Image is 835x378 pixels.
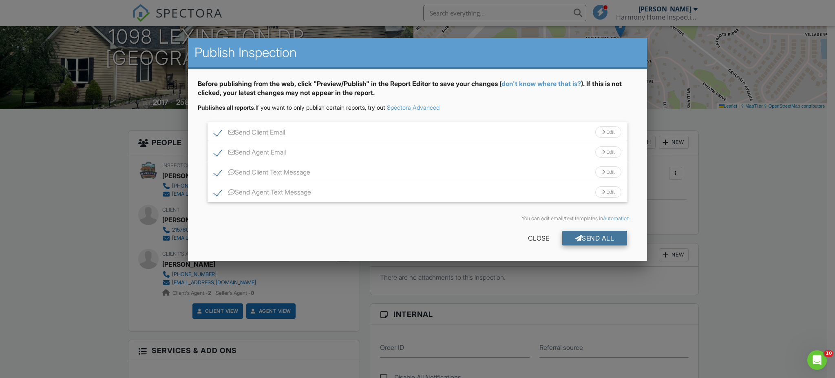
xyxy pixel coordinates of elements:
[515,231,562,245] div: Close
[807,350,827,370] iframe: Intercom live chat
[595,146,621,158] div: Edit
[198,79,637,104] div: Before publishing from the web, click "Preview/Publish" in the Report Editor to save your changes...
[501,80,581,88] a: don't know where that is?
[214,168,310,179] label: Send Client Text Message
[194,44,641,61] h2: Publish Inspection
[595,126,621,138] div: Edit
[198,104,256,111] strong: Publishes all reports.
[214,188,311,199] label: Send Agent Text Message
[214,148,286,159] label: Send Agent Email
[204,215,631,222] div: You can edit email/text templates in .
[603,215,630,221] a: Automation
[214,128,285,139] label: Send Client Email
[595,186,621,198] div: Edit
[824,350,833,357] span: 10
[562,231,627,245] div: Send All
[595,166,621,178] div: Edit
[387,104,440,111] a: Spectora Advanced
[198,104,385,111] span: If you want to only publish certain reports, try out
